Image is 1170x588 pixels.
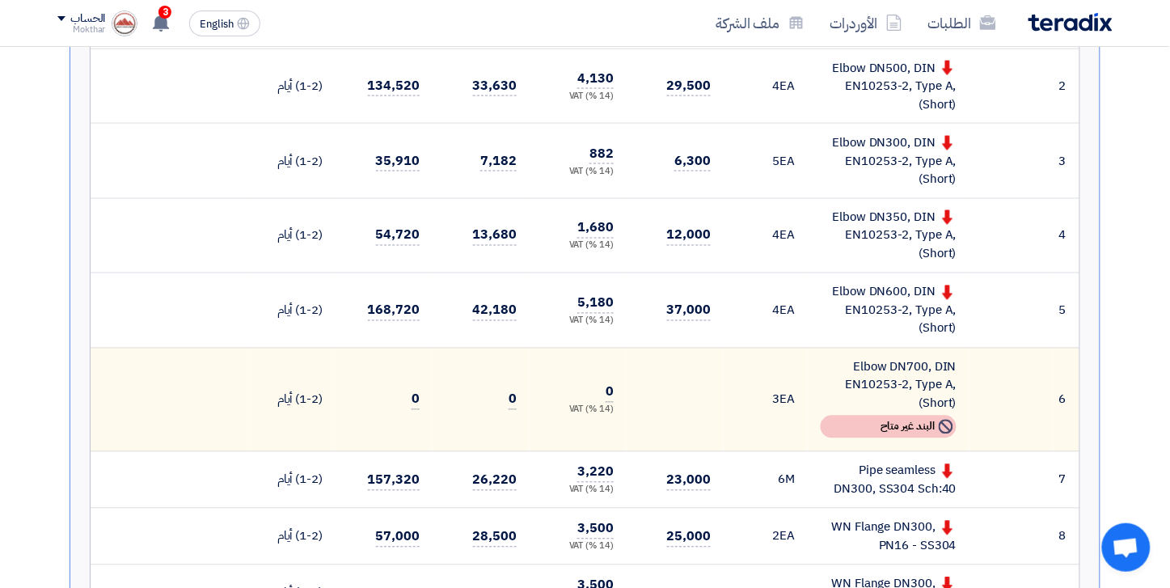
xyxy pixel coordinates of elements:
td: M [724,452,808,509]
div: Elbow DN300, DIN EN10253-2, Type A,(Short) [821,133,957,188]
div: (14 %) VAT [543,90,614,104]
img: logo_1715669661184.jpg [112,11,137,36]
div: Elbow DN350, DIN EN10253-2, Type A,(Short) [821,209,957,264]
td: EA [724,348,808,452]
span: 33,630 [473,76,517,96]
a: ملف الشركة [703,4,817,42]
div: Pipe seamless DN300, SS304 Sch:40 [821,462,957,498]
a: الأوردرات [817,4,915,42]
span: 37,000 [667,301,711,321]
div: WN Flange DN300, PN16 - SS304 [821,518,957,555]
td: (1-2) أيام [251,124,336,199]
span: 6,300 [674,151,711,171]
div: Open chat [1102,523,1151,572]
span: 882 [589,144,614,164]
span: 5 [772,152,779,170]
td: (1-2) أيام [251,273,336,349]
td: EA [724,49,808,124]
span: 157,320 [368,471,420,491]
span: 0 [412,390,420,410]
span: 54,720 [376,226,420,246]
span: 2 [772,527,779,545]
span: 0 [606,383,614,403]
td: (1-2) أيام [251,348,336,452]
div: (14 %) VAT [543,239,614,253]
div: (14 %) VAT [543,165,614,179]
span: 168,720 [368,301,420,321]
span: 6 [778,471,785,489]
button: English [189,11,260,36]
span: 3 [772,391,779,408]
div: (14 %) VAT [543,540,614,554]
td: (1-2) أيام [251,509,336,565]
td: EA [724,198,808,273]
td: (1-2) أيام [251,198,336,273]
td: 5 [1054,273,1079,349]
span: English [200,19,234,30]
div: (14 %) VAT [543,484,614,497]
td: 6 [1054,348,1079,452]
td: (1-2) أيام [251,452,336,509]
div: Elbow DN500, DIN EN10253-2, Type A,(Short) [821,59,957,114]
span: 29,500 [667,76,711,96]
span: 3,500 [577,519,614,539]
span: 57,000 [376,527,420,548]
div: Mokthar [57,25,105,34]
td: (1-2) أيام [251,49,336,124]
div: البند غير متاح [821,416,957,438]
span: 7,182 [480,151,517,171]
td: EA [724,273,808,349]
td: 7 [1054,452,1079,509]
span: 4,130 [577,69,614,89]
span: 35,910 [376,151,420,171]
span: 4 [772,302,779,319]
td: 4 [1054,198,1079,273]
span: 4 [772,226,779,244]
td: EA [724,124,808,199]
span: 4 [772,77,779,95]
span: 3 [158,6,171,19]
span: 23,000 [667,471,711,491]
span: 26,220 [473,471,517,491]
a: الطلبات [915,4,1009,42]
span: 28,500 [473,527,517,548]
span: 5,180 [577,294,614,314]
div: (14 %) VAT [543,315,614,328]
td: 3 [1054,124,1079,199]
div: الحساب [70,12,105,26]
span: 25,000 [667,527,711,548]
td: EA [724,509,808,565]
span: 3,220 [577,463,614,483]
span: 42,180 [473,301,517,321]
div: Elbow DN700, DIN EN10253-2, Type A,(Short) [821,358,957,413]
div: (14 %) VAT [543,404,614,417]
span: 134,520 [368,76,420,96]
img: Teradix logo [1029,13,1113,32]
span: 1,680 [577,218,614,239]
span: 13,680 [473,226,517,246]
td: 2 [1054,49,1079,124]
td: 8 [1054,509,1079,565]
div: Elbow DN600, DIN EN10253-2, Type A,(Short) [821,283,957,338]
span: 0 [509,390,517,410]
span: 12,000 [667,226,711,246]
